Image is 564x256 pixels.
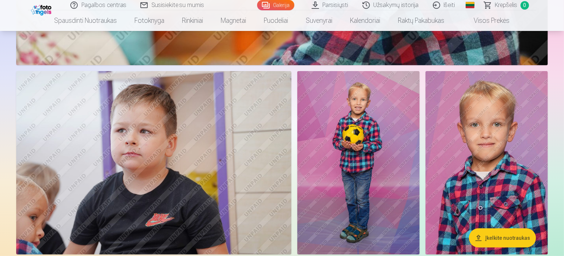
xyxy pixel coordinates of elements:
a: Visos prekės [453,10,519,31]
span: 0 [521,1,529,10]
span: Krepšelis [495,1,518,10]
a: Magnetai [212,10,255,31]
a: Kalendoriai [341,10,389,31]
button: Įkelkite nuotraukas [469,228,536,247]
a: Raktų pakabukas [389,10,453,31]
a: Spausdinti nuotraukas [46,10,126,31]
a: Suvenyrai [297,10,341,31]
a: Fotoknyga [126,10,174,31]
a: Puodeliai [255,10,297,31]
img: /fa2 [31,3,53,15]
a: Rinkiniai [174,10,212,31]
